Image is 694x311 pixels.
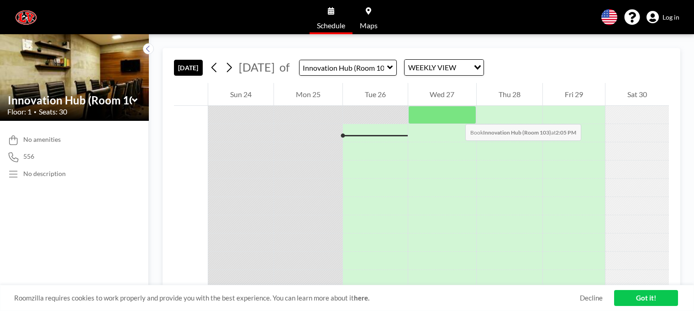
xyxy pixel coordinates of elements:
div: Thu 28 [477,83,542,106]
span: of [279,60,289,74]
span: Roomzilla requires cookies to work properly and provide you with the best experience. You can lea... [14,294,580,302]
span: • [34,109,37,115]
span: Book at [465,124,581,141]
span: Log in [662,13,679,21]
div: Search for option [405,60,484,75]
b: 2:05 PM [556,129,576,136]
div: Fri 29 [543,83,605,106]
div: Sun 24 [208,83,273,106]
div: Wed 27 [408,83,477,106]
input: Search for option [459,62,468,73]
b: Innovation Hub (Room 103) [483,129,551,136]
span: 556 [23,152,34,161]
div: 2 PM [174,88,208,306]
span: Maps [360,22,378,29]
span: [DATE] [239,60,275,74]
a: Log in [647,11,679,24]
span: No amenities [23,135,61,144]
span: Floor: 1 [7,107,32,116]
img: organization-logo [15,8,37,26]
input: Innovation Hub (Room 103) [300,60,387,75]
a: Decline [580,294,603,302]
input: Innovation Hub (Room 103) [8,93,132,107]
a: Got it! [614,290,678,306]
div: Tue 26 [343,83,408,106]
span: WEEKLY VIEW [406,62,458,73]
span: Schedule [317,22,345,29]
span: Seats: 30 [39,107,67,116]
a: here. [354,294,369,302]
div: Mon 25 [274,83,342,106]
div: Sat 30 [605,83,669,106]
div: No description [23,170,66,178]
button: [DATE] [174,60,203,76]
